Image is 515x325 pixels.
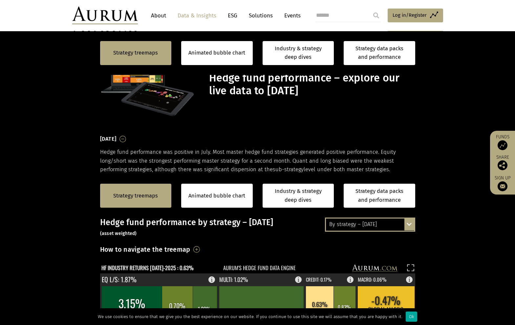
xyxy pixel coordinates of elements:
[188,192,245,200] a: Animated bubble chart
[370,9,383,22] input: Submit
[344,184,415,208] a: Strategy data packs and performance
[174,10,220,22] a: Data & Insights
[493,134,512,150] a: Funds
[273,166,304,173] span: sub-strategy
[100,218,415,237] h3: Hedge fund performance by strategy – [DATE]
[113,192,158,200] a: Strategy treemaps
[406,312,417,322] div: Ok
[100,148,415,174] p: Hedge fund performance was positive in July. Most master hedge fund strategies generated positive...
[72,7,138,24] img: Aurum
[148,10,169,22] a: About
[344,41,415,65] a: Strategy data packs and performance
[493,175,512,191] a: Sign up
[393,11,427,19] span: Log in/Register
[388,9,443,22] a: Log in/Register
[100,231,137,236] small: (asset weighted)
[263,41,334,65] a: Industry & strategy deep dives
[113,49,158,57] a: Strategy treemaps
[188,49,245,57] a: Animated bubble chart
[100,244,190,255] h3: How to navigate the treemap
[209,72,413,97] h1: Hedge fund performance – explore our live data to [DATE]
[498,181,507,191] img: Sign up to our newsletter
[263,184,334,208] a: Industry & strategy deep dives
[246,10,276,22] a: Solutions
[225,10,241,22] a: ESG
[493,155,512,170] div: Share
[281,10,301,22] a: Events
[100,134,117,144] h3: [DATE]
[498,140,507,150] img: Access Funds
[498,160,507,170] img: Share this post
[326,219,414,230] div: By strategy – [DATE]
